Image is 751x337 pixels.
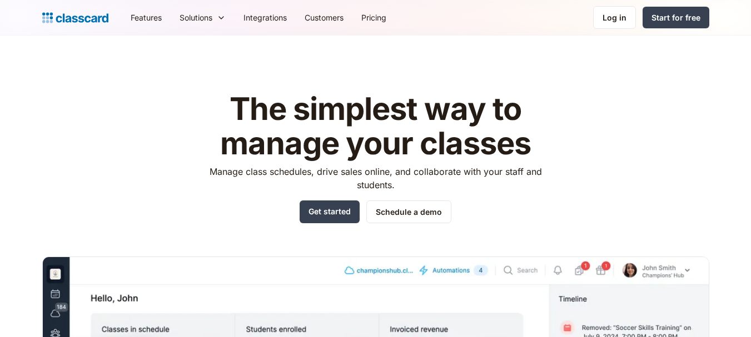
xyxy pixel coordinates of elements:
[651,12,700,23] div: Start for free
[199,165,552,192] p: Manage class schedules, drive sales online, and collaborate with your staff and students.
[300,200,360,223] a: Get started
[235,5,296,30] a: Integrations
[603,12,626,23] div: Log in
[296,5,352,30] a: Customers
[122,5,171,30] a: Features
[352,5,395,30] a: Pricing
[366,200,451,223] a: Schedule a demo
[180,12,212,23] div: Solutions
[643,7,709,28] a: Start for free
[171,5,235,30] div: Solutions
[42,10,108,26] a: home
[593,6,636,29] a: Log in
[199,92,552,160] h1: The simplest way to manage your classes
